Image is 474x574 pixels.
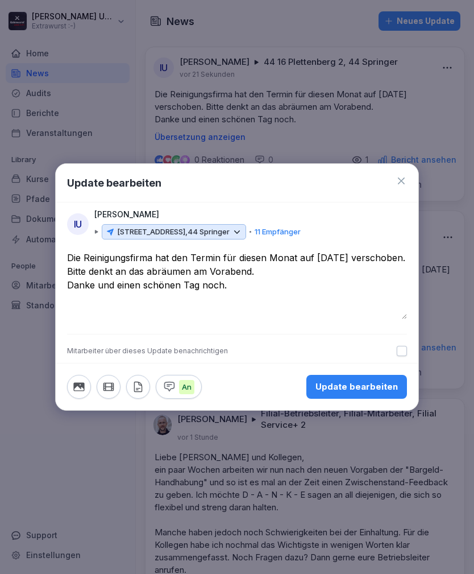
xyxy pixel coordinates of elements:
[67,346,228,356] div: Mitarbeiter über dieses Update benachrichtigen
[315,381,398,393] div: Update bearbeiten
[179,380,194,395] p: An
[67,175,161,191] h1: Update bearbeiten
[117,226,230,238] p: [STREET_ADDRESS], 44 Springer
[94,208,159,221] p: [PERSON_NAME]
[255,226,301,238] p: 11 Empfänger
[306,375,407,399] button: Update bearbeiten
[156,375,202,399] button: An
[67,213,89,235] div: IU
